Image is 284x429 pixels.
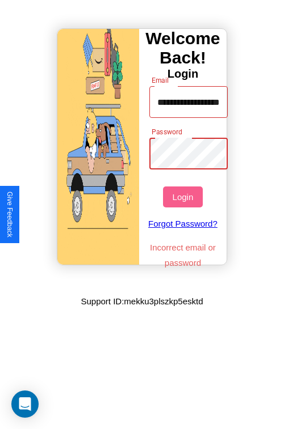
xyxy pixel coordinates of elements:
h3: Welcome Back! [139,29,227,67]
label: Password [152,127,182,137]
h4: Login [139,67,227,80]
p: Support ID: mekku3plszkp5esktd [81,294,203,309]
label: Email [152,75,169,85]
div: Open Intercom Messenger [11,390,39,418]
button: Login [163,186,202,207]
img: gif [57,29,139,265]
a: Forgot Password? [144,207,223,240]
p: Incorrect email or password [144,240,223,270]
div: Give Feedback [6,192,14,237]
